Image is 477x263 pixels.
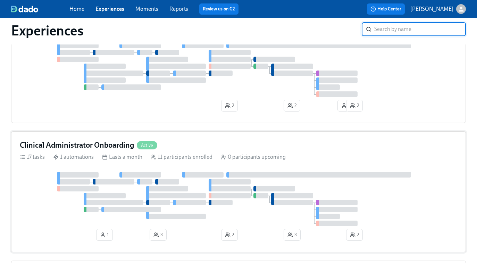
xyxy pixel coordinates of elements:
[225,102,234,109] span: 2
[11,2,466,123] a: Care Coach OnboardingActive18 tasks 1 automations Lasts a month 7 participants enrolled 0 partici...
[69,6,84,12] a: Home
[287,102,296,109] span: 2
[374,22,466,36] input: Search by name
[203,6,235,13] a: Review us on G2
[346,229,363,241] button: 2
[287,231,297,238] span: 3
[410,4,466,14] button: [PERSON_NAME]
[199,3,238,15] button: Review us on G2
[11,6,69,13] a: dado
[284,100,300,112] button: 2
[221,229,238,241] button: 2
[169,6,188,12] a: Reports
[284,229,301,241] button: 3
[153,231,163,238] span: 3
[337,100,354,112] button: 1
[350,231,359,238] span: 2
[341,102,350,109] span: 1
[96,229,113,241] button: 1
[100,231,109,238] span: 1
[137,143,157,148] span: Active
[350,102,359,109] span: 2
[410,5,453,13] p: [PERSON_NAME]
[20,140,134,150] h4: Clinical Administrator Onboarding
[370,6,401,13] span: Help Center
[225,231,234,238] span: 2
[102,153,142,161] div: Lasts a month
[150,229,167,241] button: 3
[11,22,84,39] h1: Experiences
[53,153,94,161] div: 1 automations
[221,100,238,112] button: 2
[11,6,38,13] img: dado
[221,153,286,161] div: 0 participants upcoming
[367,3,405,15] button: Help Center
[20,153,45,161] div: 17 tasks
[151,153,212,161] div: 11 participants enrolled
[95,6,124,12] a: Experiences
[11,131,466,252] a: Clinical Administrator OnboardingActive17 tasks 1 automations Lasts a month 11 participants enrol...
[135,6,158,12] a: Moments
[346,100,363,112] button: 2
